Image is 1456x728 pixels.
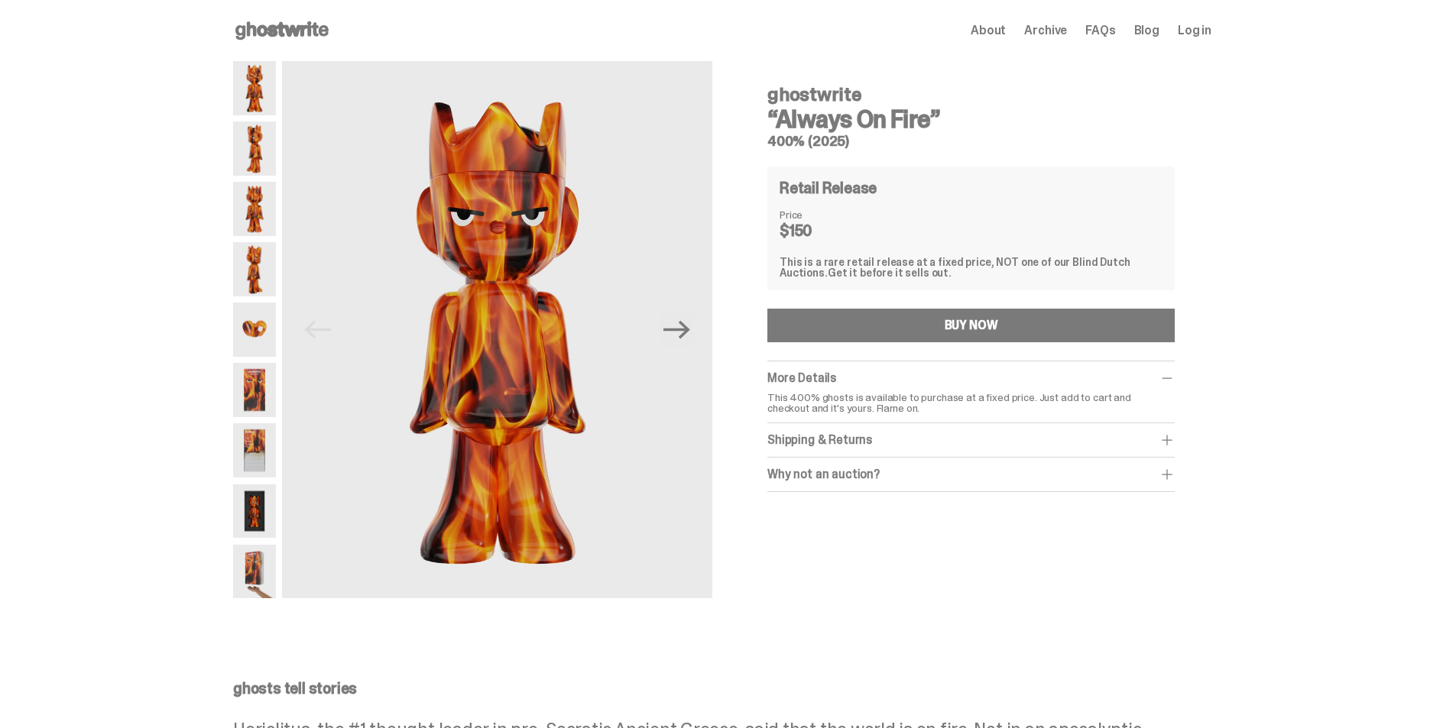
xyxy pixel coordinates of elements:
img: Always-On-Fire---Website-Archive.2484X.png [282,61,712,598]
dt: Price [780,209,856,220]
a: Log in [1178,24,1211,37]
button: BUY NOW [767,309,1175,342]
h4: Retail Release [780,180,877,196]
dd: $150 [780,223,856,238]
button: Next [660,313,694,347]
a: Blog [1134,24,1159,37]
span: More Details [767,370,836,386]
img: Always-On-Fire---Website-Archive.2491X.png [233,363,276,417]
p: ghosts tell stories [233,681,1211,696]
img: Always-On-Fire---Website-Archive.2484X.png [233,61,276,115]
img: Always-On-Fire---Website-Archive.2522XX.png [233,545,276,599]
img: Always-On-Fire---Website-Archive.2487X.png [233,182,276,236]
img: Always-On-Fire---Website-Archive.2485X.png [233,121,276,176]
img: Always-On-Fire---Website-Archive.2489X.png [233,242,276,296]
img: Always-On-Fire---Website-Archive.2494X.png [233,423,276,477]
span: Get it before it sells out. [828,266,952,280]
a: FAQs [1085,24,1115,37]
div: Why not an auction? [767,467,1175,482]
img: Always-On-Fire---Website-Archive.2490X.png [233,303,276,357]
div: This is a rare retail release at a fixed price, NOT one of our Blind Dutch Auctions. [780,257,1163,278]
a: About [971,24,1006,37]
div: Shipping & Returns [767,432,1175,448]
a: Archive [1024,24,1067,37]
div: BUY NOW [945,319,998,332]
h3: “Always On Fire” [767,107,1175,131]
p: This 400% ghosts is available to purchase at a fixed price. Just add to cart and checkout and it'... [767,392,1175,413]
h5: 400% (2025) [767,134,1175,148]
h4: ghostwrite [767,86,1175,104]
img: Always-On-Fire---Website-Archive.2497X.png [233,484,276,539]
